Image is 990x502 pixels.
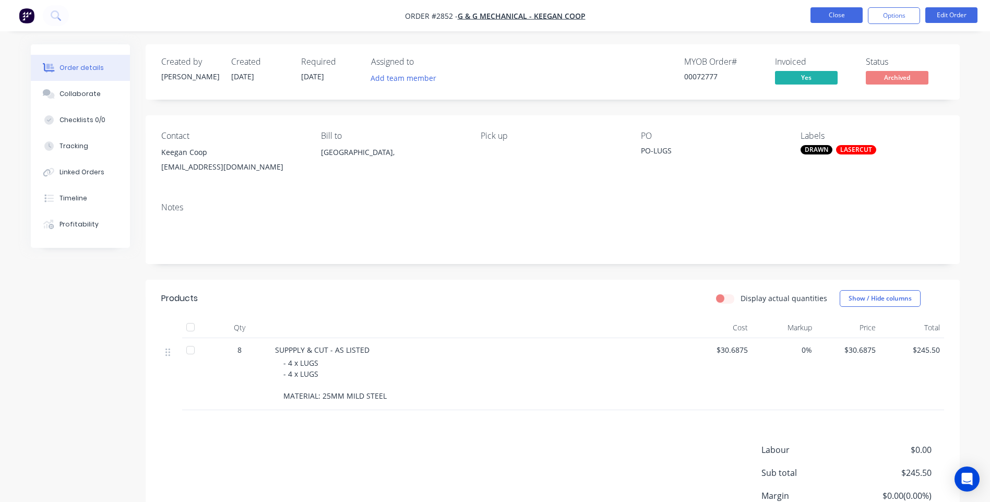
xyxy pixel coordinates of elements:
[371,71,442,85] button: Add team member
[693,344,748,355] span: $30.6875
[301,71,324,81] span: [DATE]
[161,202,944,212] div: Notes
[801,131,944,141] div: Labels
[880,317,944,338] div: Total
[161,71,219,82] div: [PERSON_NAME]
[955,467,980,492] div: Open Intercom Messenger
[641,131,784,141] div: PO
[866,57,944,67] div: Status
[275,345,369,355] span: SUPPPLY & CUT - AS LISTED
[59,141,88,151] div: Tracking
[31,185,130,211] button: Timeline
[866,71,928,84] span: Archived
[688,317,753,338] div: Cost
[321,131,464,141] div: Bill to
[231,57,289,67] div: Created
[641,145,771,160] div: PO-LUGS
[161,131,304,141] div: Contact
[775,71,838,84] span: Yes
[31,81,130,107] button: Collaborate
[761,444,854,456] span: Labour
[854,467,931,479] span: $245.50
[925,7,977,23] button: Edit Order
[761,489,854,502] span: Margin
[752,317,816,338] div: Markup
[59,168,104,177] div: Linked Orders
[161,292,198,305] div: Products
[884,344,940,355] span: $245.50
[761,467,854,479] span: Sub total
[854,489,931,502] span: $0.00 ( 0.00 %)
[59,220,99,229] div: Profitability
[31,159,130,185] button: Linked Orders
[481,131,624,141] div: Pick up
[684,57,762,67] div: MYOB Order #
[810,7,863,23] button: Close
[365,71,442,85] button: Add team member
[321,145,464,160] div: [GEOGRAPHIC_DATA],
[59,89,101,99] div: Collaborate
[31,211,130,237] button: Profitability
[684,71,762,82] div: 00072777
[801,145,832,154] div: DRAWN
[59,194,87,203] div: Timeline
[31,133,130,159] button: Tracking
[756,344,812,355] span: 0%
[301,57,359,67] div: Required
[820,344,876,355] span: $30.6875
[59,63,104,73] div: Order details
[775,57,853,67] div: Invoiced
[816,317,880,338] div: Price
[161,160,304,174] div: [EMAIL_ADDRESS][DOMAIN_NAME]
[161,145,304,160] div: Keegan Coop
[31,55,130,81] button: Order details
[283,358,387,401] span: - 4 x LUGS - 4 x LUGS MATERIAL: 25MM MILD STEEL
[371,57,475,67] div: Assigned to
[840,290,921,307] button: Show / Hide columns
[836,145,876,154] div: LASERCUT
[31,107,130,133] button: Checklists 0/0
[161,57,219,67] div: Created by
[19,8,34,23] img: Factory
[868,7,920,24] button: Options
[458,11,586,21] a: G & G Mechanical - Keegan Coop
[321,145,464,178] div: [GEOGRAPHIC_DATA],
[231,71,254,81] span: [DATE]
[741,293,827,304] label: Display actual quantities
[59,115,105,125] div: Checklists 0/0
[161,145,304,178] div: Keegan Coop[EMAIL_ADDRESS][DOMAIN_NAME]
[405,11,458,21] span: Order #2852 -
[237,344,242,355] span: 8
[208,317,271,338] div: Qty
[854,444,931,456] span: $0.00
